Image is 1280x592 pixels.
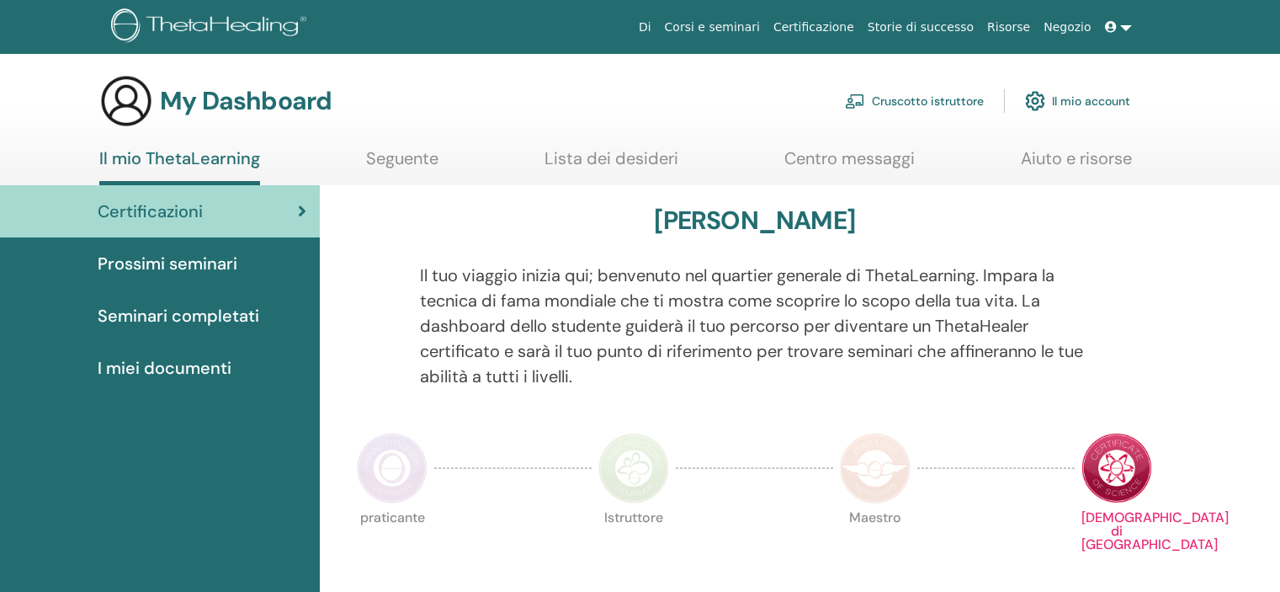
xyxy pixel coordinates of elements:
img: cog.svg [1025,87,1045,115]
p: Il tuo viaggio inizia qui; benvenuto nel quartier generale di ThetaLearning. Impara la tecnica di... [420,263,1090,389]
h3: [PERSON_NAME] [654,205,855,236]
a: Corsi e seminari [658,12,767,43]
h3: My Dashboard [160,86,332,116]
a: Aiuto e risorse [1021,148,1132,181]
span: Seminari completati [98,303,259,328]
p: Istruttore [598,511,669,582]
img: logo.png [111,8,312,46]
a: Centro messaggi [784,148,915,181]
a: Seguente [366,148,438,181]
img: Master [840,433,911,504]
a: Storie di successo [861,12,980,43]
a: Il mio account [1025,83,1130,120]
a: Cruscotto istruttore [845,83,984,120]
a: Certificazione [767,12,861,43]
a: Negozio [1037,12,1097,43]
a: Risorse [980,12,1037,43]
img: Instructor [598,433,669,504]
p: [DEMOGRAPHIC_DATA] di [GEOGRAPHIC_DATA] [1081,511,1152,582]
p: Maestro [840,511,911,582]
span: Prossimi seminari [98,251,237,276]
a: Lista dei desideri [544,148,678,181]
img: Practitioner [357,433,428,504]
span: Certificazioni [98,199,203,224]
a: Il mio ThetaLearning [99,148,260,185]
img: chalkboard-teacher.svg [845,93,865,109]
img: Certificate of Science [1081,433,1152,504]
a: Di [632,12,658,43]
p: praticante [357,511,428,582]
img: generic-user-icon.jpg [99,74,153,128]
span: I miei documenti [98,355,231,381]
